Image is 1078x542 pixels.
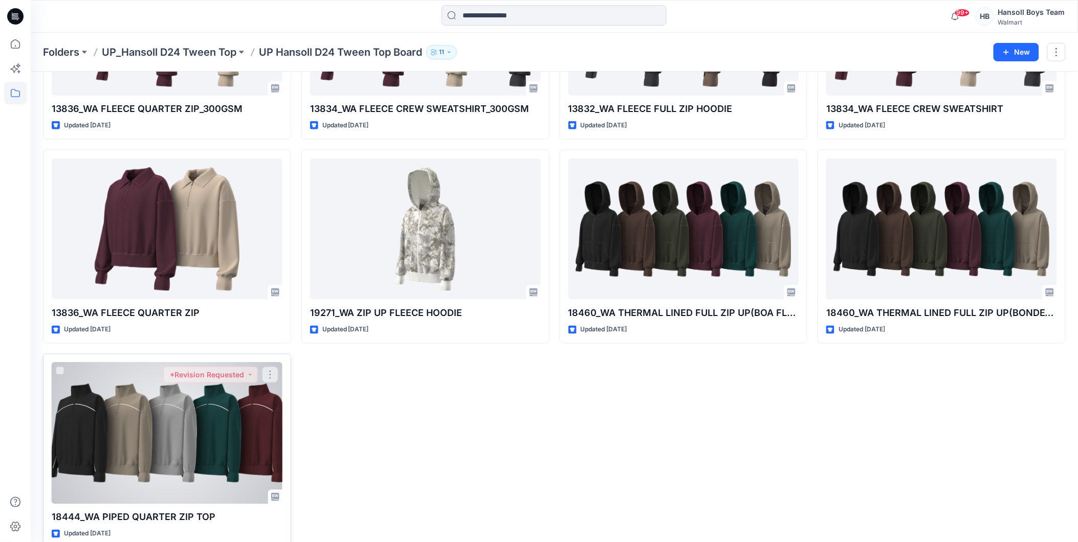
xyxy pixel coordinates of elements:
[64,529,111,539] p: Updated [DATE]
[310,159,541,300] a: 19271_WA ZIP UP FLEECE HOODIE
[976,7,994,26] div: HB
[994,43,1039,61] button: New
[310,306,541,320] p: 19271_WA ZIP UP FLEECE HOODIE
[52,306,282,320] p: 13836_WA FLEECE QUARTER ZIP
[998,18,1065,26] div: Walmart
[322,324,369,335] p: Updated [DATE]
[64,324,111,335] p: Updated [DATE]
[322,120,369,131] p: Updated [DATE]
[826,306,1057,320] p: 18460_WA THERMAL LINED FULL ZIP UP(BONDED FLEECE)
[426,45,457,59] button: 11
[826,102,1057,116] p: 13834_WA FLEECE CREW SWEATSHIRT
[839,324,885,335] p: Updated [DATE]
[64,120,111,131] p: Updated [DATE]
[568,159,799,300] a: 18460_WA THERMAL LINED FULL ZIP UP(BOA FLEECE)
[43,45,79,59] a: Folders
[259,45,422,59] p: UP Hansoll D24 Tween Top Board
[581,120,627,131] p: Updated [DATE]
[439,47,444,58] p: 11
[52,102,282,116] p: 13836_WA FLEECE QUARTER ZIP_300GSM
[955,9,970,17] span: 99+
[52,363,282,504] a: 18444_WA PIPED QUARTER ZIP TOP
[52,510,282,525] p: 18444_WA PIPED QUARTER ZIP TOP
[102,45,236,59] a: UP_Hansoll D24 Tween Top
[839,120,885,131] p: Updated [DATE]
[568,102,799,116] p: 13832_WA FLEECE FULL ZIP HOODIE
[52,159,282,300] a: 13836_WA FLEECE QUARTER ZIP
[581,324,627,335] p: Updated [DATE]
[998,6,1065,18] div: Hansoll Boys Team
[310,102,541,116] p: 13834_WA FLEECE CREW SWEATSHIRT_300GSM
[826,159,1057,300] a: 18460_WA THERMAL LINED FULL ZIP UP(BONDED FLEECE)
[568,306,799,320] p: 18460_WA THERMAL LINED FULL ZIP UP(BOA FLEECE)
